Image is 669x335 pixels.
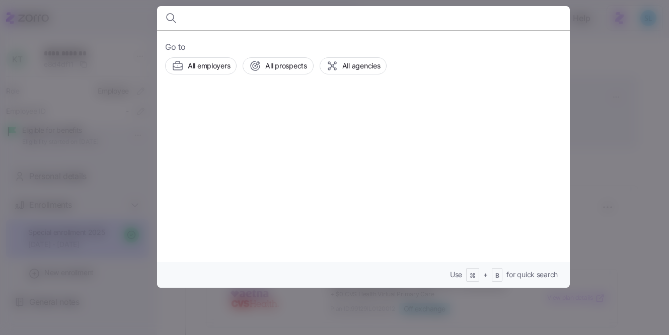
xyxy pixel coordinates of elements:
[165,41,562,53] span: Go to
[165,57,237,74] button: All employers
[450,270,462,280] span: Use
[495,272,499,280] span: B
[342,61,381,71] span: All agencies
[265,61,307,71] span: All prospects
[320,57,387,74] button: All agencies
[483,270,488,280] span: +
[470,272,476,280] span: ⌘
[243,57,313,74] button: All prospects
[188,61,230,71] span: All employers
[506,270,558,280] span: for quick search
